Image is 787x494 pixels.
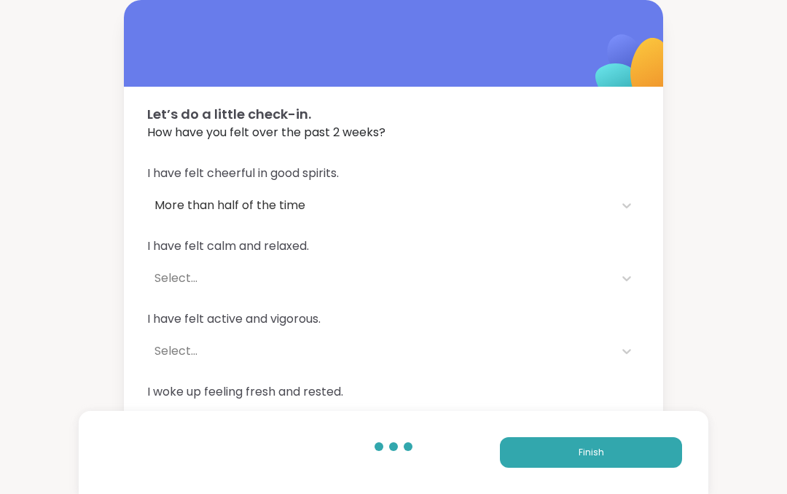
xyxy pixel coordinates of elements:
[579,446,604,459] span: Finish
[147,104,640,124] span: Let’s do a little check-in.
[154,270,606,287] div: Select...
[147,165,640,182] span: I have felt cheerful in good spirits.
[154,197,606,214] div: More than half of the time
[147,310,640,328] span: I have felt active and vigorous.
[154,342,606,360] div: Select...
[147,124,640,141] span: How have you felt over the past 2 weeks?
[147,238,640,255] span: I have felt calm and relaxed.
[500,437,682,468] button: Finish
[147,383,640,401] span: I woke up feeling fresh and rested.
